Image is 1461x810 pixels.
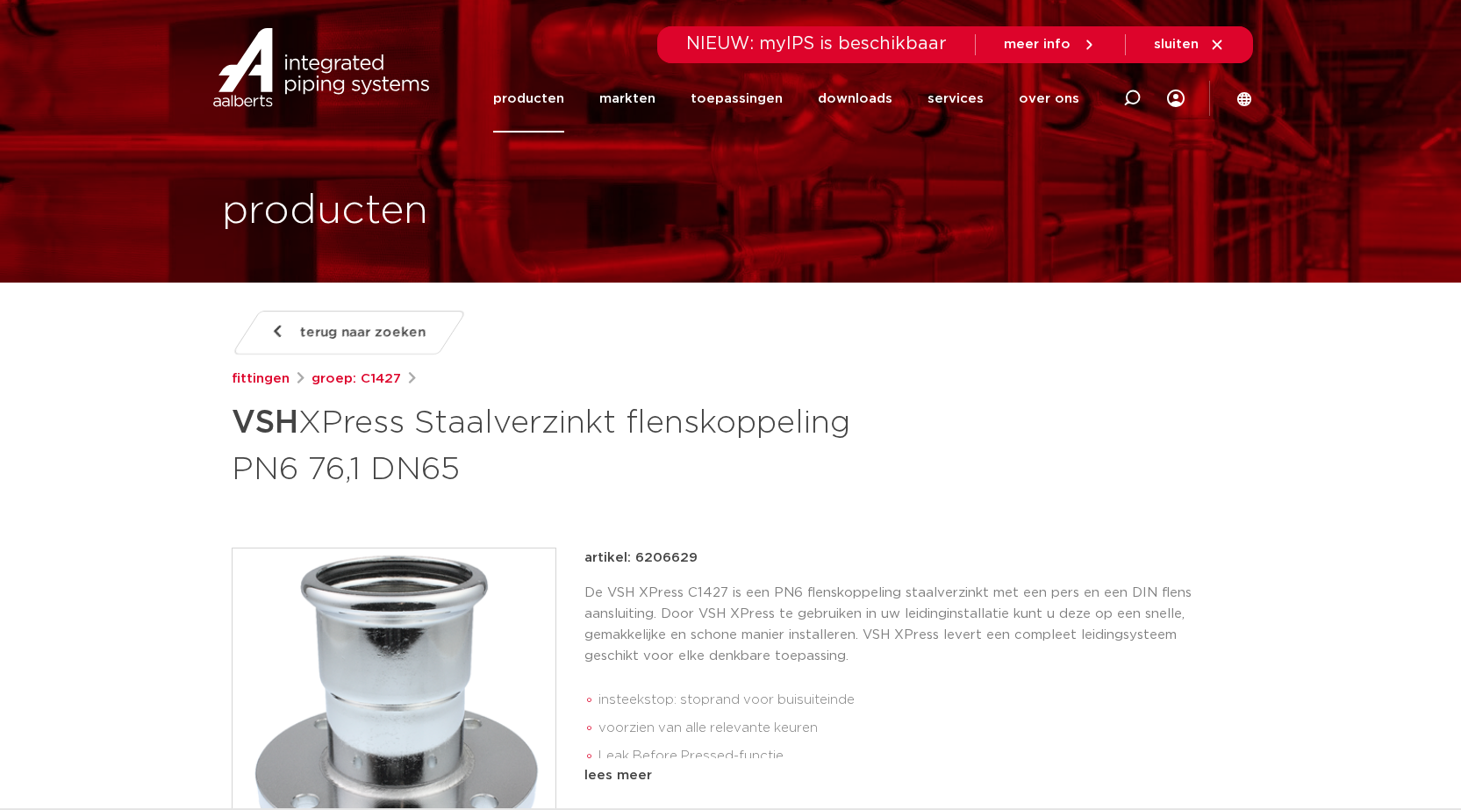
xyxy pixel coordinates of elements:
li: insteekstop: stoprand voor buisuiteinde [598,686,1230,714]
a: producten [493,65,564,133]
a: sluiten [1154,37,1225,53]
a: markten [599,65,655,133]
strong: VSH [232,407,298,439]
span: meer info [1004,38,1071,51]
li: Leak Before Pressed-functie [598,742,1230,771]
a: toepassingen [691,65,783,133]
h1: XPress Staalverzinkt flenskoppeling PN6 76,1 DN65 [232,397,891,491]
h1: producten [222,183,428,240]
li: voorzien van alle relevante keuren [598,714,1230,742]
a: services [927,65,984,133]
p: De VSH XPress C1427 is een PN6 flenskoppeling staalverzinkt met een pers en een DIN flens aanslui... [584,583,1230,667]
p: artikel: 6206629 [584,548,698,569]
div: lees meer [584,765,1230,786]
nav: Menu [493,65,1079,133]
a: meer info [1004,37,1097,53]
span: NIEUW: myIPS is beschikbaar [686,35,947,53]
span: terug naar zoeken [300,319,426,347]
span: sluiten [1154,38,1199,51]
a: over ons [1019,65,1079,133]
a: fittingen [232,369,290,390]
a: groep: C1427 [312,369,401,390]
a: terug naar zoeken [231,311,466,355]
a: downloads [818,65,892,133]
